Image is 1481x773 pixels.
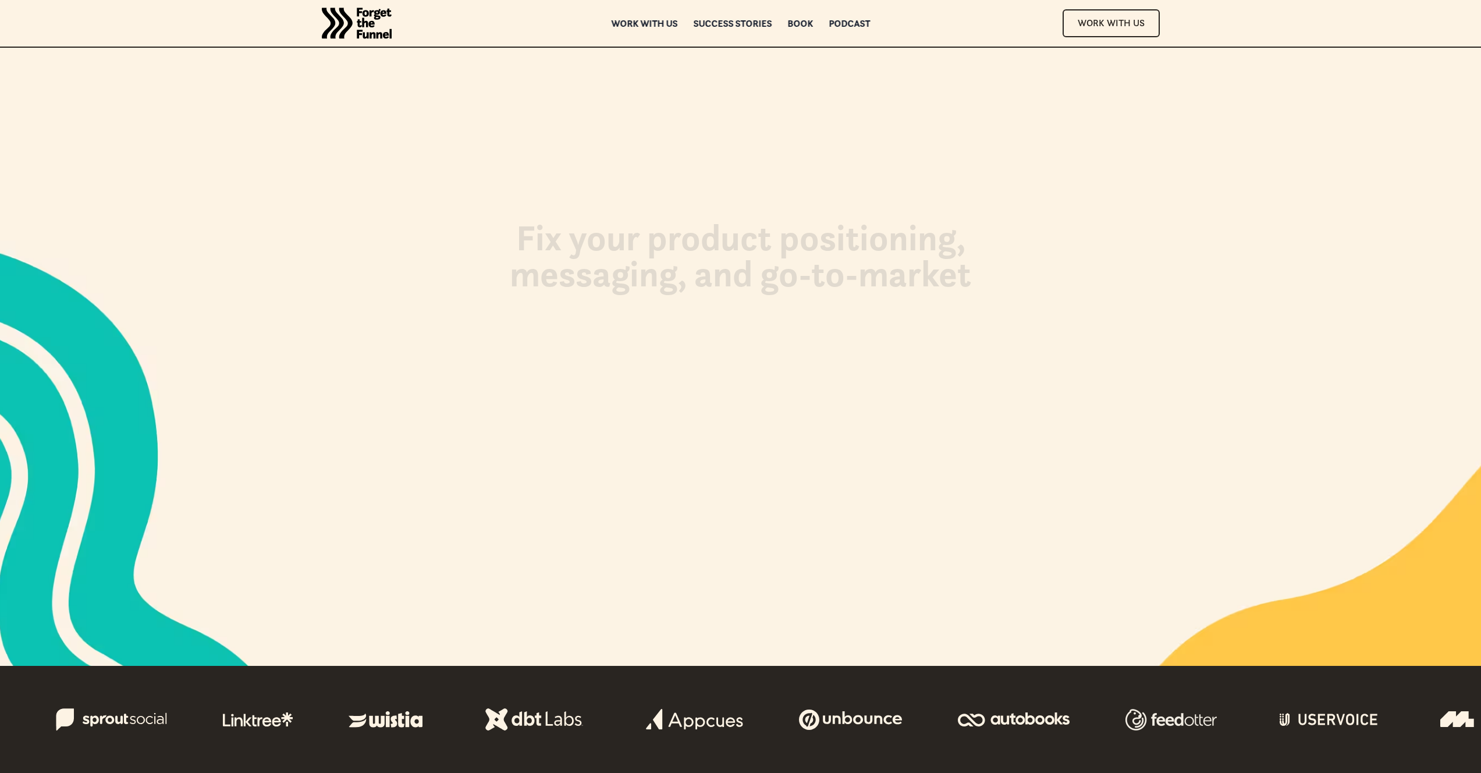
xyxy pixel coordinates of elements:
[427,219,1055,303] h1: Fix your product positioning, messaging, and go-to-market
[787,19,813,27] a: Book
[585,300,896,324] div: with the speed and rigor [DATE] demands.
[611,19,677,27] a: Work with us
[1063,9,1160,37] a: Work With Us
[829,19,870,27] a: Podcast
[693,19,772,27] a: Success Stories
